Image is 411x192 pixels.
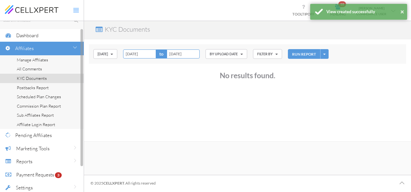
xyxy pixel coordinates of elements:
span: 3 [55,172,62,178]
span: Settings [16,185,33,191]
span: KYC Documents [17,76,47,81]
span: 18 [338,1,346,7]
span: All rights reserved [125,181,156,186]
p: KYC Documents [105,25,150,34]
span: TOOLTIP [292,12,314,16]
span: Reports [16,158,32,165]
span: Cellxpert [103,181,124,186]
span: Payment Requests [16,172,54,178]
span: Dashboard [16,32,38,38]
button: FILTER BY [253,49,282,59]
button: RUN REPORT [288,49,320,59]
span: Affiliates [15,45,34,51]
span: Pending Affiliates [15,132,52,138]
button: × [400,7,404,16]
button: [DATE] [93,49,117,59]
span: Marketing Tools [16,145,49,152]
div: © 2025 . [90,175,156,191]
span: Postbacks Report [17,85,49,90]
span: Manage Affiliates [17,57,48,62]
span: Affiliate Login Report [17,122,55,127]
div: No results found. [95,65,400,86]
span: OFF [308,12,314,16]
span: Scheduled Plan Changes [17,94,61,99]
span: Commission Plan Report [17,103,61,109]
img: cellxpert-logo.svg [5,5,58,14]
button: BY Upload Date [205,49,247,59]
span: Sub Affiliates Report [17,112,54,118]
span: to [156,49,167,59]
div: View created successfully [326,9,402,15]
span: All Comments [17,66,42,71]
